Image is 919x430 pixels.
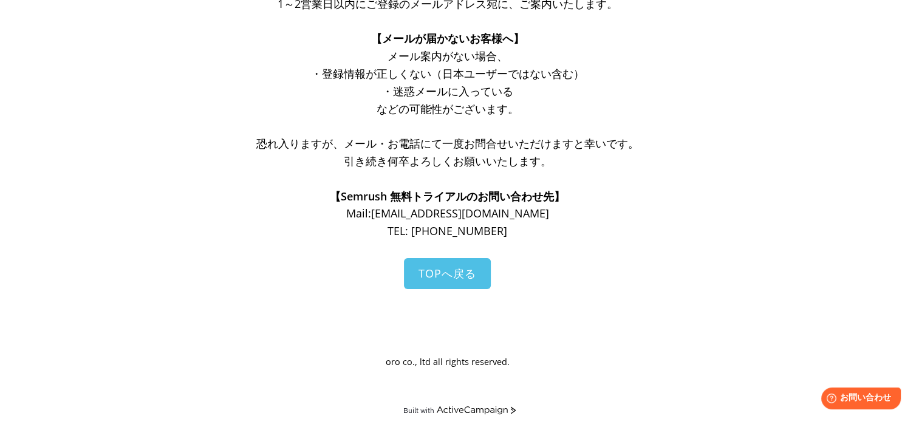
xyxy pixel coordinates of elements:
span: メール案内がない場合、 [388,49,508,63]
iframe: Help widget launcher [811,383,906,417]
span: 【Semrush 無料トライアルのお問い合わせ先】 [330,189,565,203]
span: ・登録情報が正しくない（日本ユーザーではない含む） [311,66,584,81]
span: ・迷惑メールに入っている [382,84,513,98]
span: TOPへ戻る [419,266,476,281]
span: 【メールが届かないお客様へ】 [371,31,524,46]
span: TEL: [PHONE_NUMBER] [388,224,507,238]
span: 恐れ入りますが、メール・お電話にて一度お問合せいただけますと幸いです。 [256,136,639,151]
span: 引き続き何卒よろしくお願いいたします。 [344,154,552,168]
div: Built with [403,406,434,415]
span: などの可能性がございます。 [377,101,519,116]
a: TOPへ戻る [404,258,491,289]
span: oro co., ltd all rights reserved. [386,356,510,367]
span: Mail: [EMAIL_ADDRESS][DOMAIN_NAME] [346,206,549,220]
